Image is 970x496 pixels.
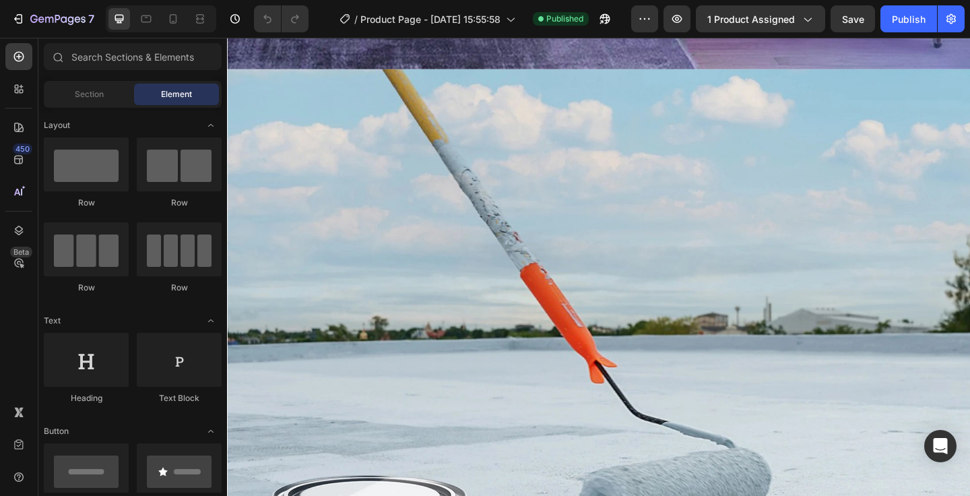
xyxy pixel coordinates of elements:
[44,119,70,131] span: Layout
[44,392,129,404] div: Heading
[360,12,500,26] span: Product Page - [DATE] 15:55:58
[137,392,222,404] div: Text Block
[44,197,129,209] div: Row
[137,282,222,294] div: Row
[75,88,104,100] span: Section
[354,12,358,26] span: /
[254,5,309,32] div: Undo/Redo
[200,310,222,332] span: Toggle open
[5,5,100,32] button: 7
[924,430,957,462] div: Open Intercom Messenger
[137,197,222,209] div: Row
[44,425,69,437] span: Button
[13,144,32,154] div: 450
[892,12,926,26] div: Publish
[200,115,222,136] span: Toggle open
[161,88,192,100] span: Element
[44,315,61,327] span: Text
[88,11,94,27] p: 7
[44,43,222,70] input: Search Sections & Elements
[707,12,795,26] span: 1 product assigned
[831,5,875,32] button: Save
[880,5,937,32] button: Publish
[200,421,222,442] span: Toggle open
[696,5,825,32] button: 1 product assigned
[44,282,129,294] div: Row
[227,38,970,496] iframe: Design area
[546,13,583,25] span: Published
[10,247,32,257] div: Beta
[842,13,864,25] span: Save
